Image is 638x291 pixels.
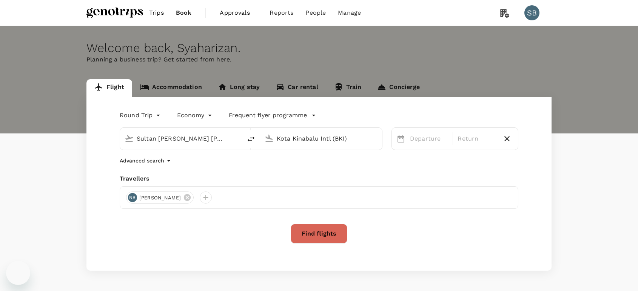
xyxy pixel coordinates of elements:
p: Frequent flyer programme [229,111,307,120]
input: Going to [277,133,366,144]
span: [PERSON_NAME] [135,194,185,202]
p: Advanced search [120,157,164,164]
a: Flight [86,79,132,97]
div: NB [128,193,137,202]
button: Frequent flyer programme [229,111,316,120]
button: Advanced search [120,156,173,165]
div: Welcome back , Syaharizan . [86,41,552,55]
span: Trips [149,8,164,17]
button: delete [242,130,260,148]
span: People [305,8,326,17]
a: Train [326,79,370,97]
span: Reports [270,8,293,17]
iframe: Button to launch messaging window [6,261,30,285]
img: Genotrips - ALL [86,5,143,21]
button: Open [237,138,238,139]
p: Departure [410,134,448,143]
span: Approvals [220,8,257,17]
p: Planning a business trip? Get started from here. [86,55,552,64]
a: Long stay [210,79,268,97]
p: Return [458,134,496,143]
button: Open [377,138,378,139]
div: Round Trip [120,109,162,121]
div: NB[PERSON_NAME] [126,191,194,204]
div: Economy [177,109,214,121]
a: Car rental [268,79,326,97]
div: Travellers [120,174,518,183]
input: Depart from [137,133,226,144]
a: Accommodation [132,79,210,97]
a: Concierge [369,79,427,97]
div: SB [524,5,539,20]
span: Book [176,8,192,17]
span: Manage [338,8,361,17]
button: Find flights [291,224,347,244]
